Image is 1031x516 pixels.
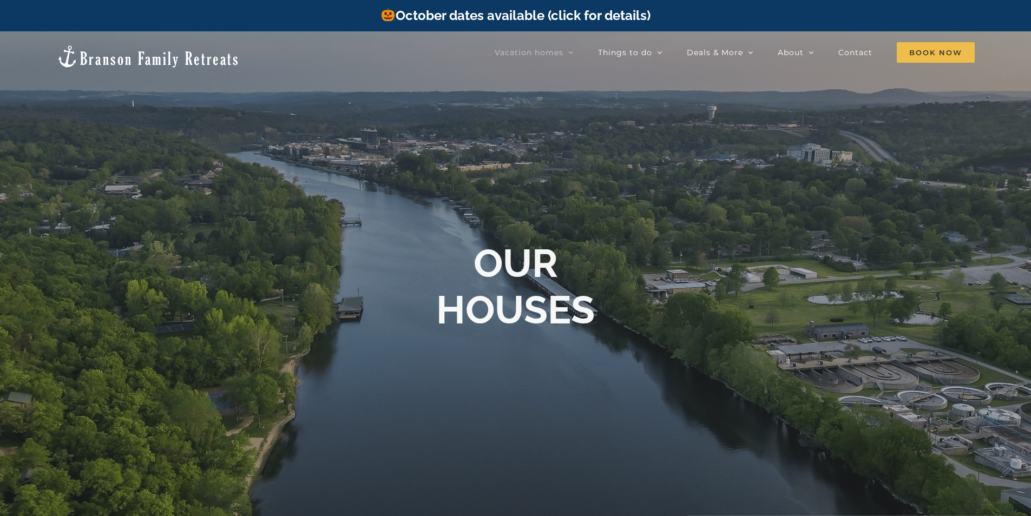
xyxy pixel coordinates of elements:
nav: Main Menu [495,42,975,63]
a: Book Now [897,42,975,63]
a: About [778,42,814,63]
a: Deals & More [687,42,753,63]
img: Branson Family Retreats Logo [56,44,240,69]
a: Vacation homes [495,42,574,63]
span: Things to do [598,49,652,56]
b: OUR HOUSES [436,240,595,332]
span: Contact [838,49,872,56]
span: Vacation homes [495,49,563,56]
a: October dates available (click for details) [380,8,650,23]
a: Things to do [598,42,662,63]
span: Deals & More [687,49,743,56]
span: About [778,49,804,56]
a: Contact [838,42,872,63]
img: 🎃 [382,8,395,21]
